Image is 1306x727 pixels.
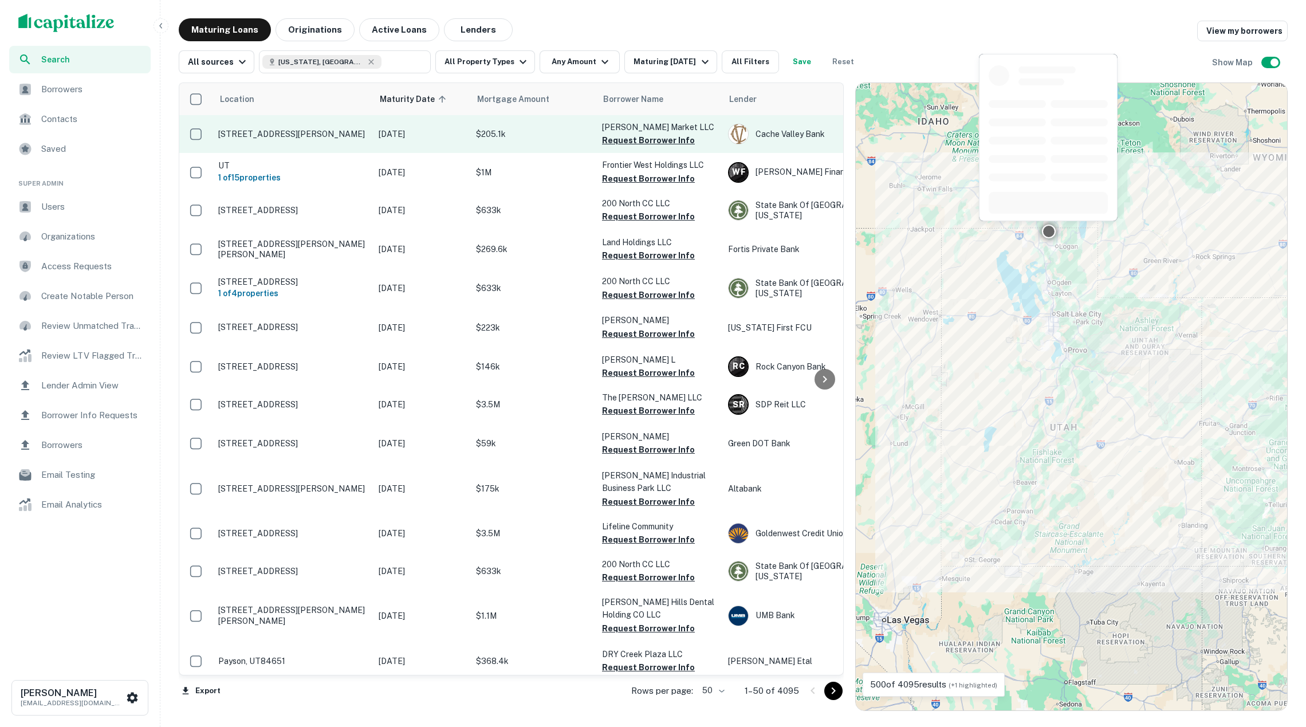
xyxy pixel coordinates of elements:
h6: Show Map [1212,56,1254,69]
iframe: Chat Widget [1249,635,1306,690]
p: $1M [476,166,591,179]
span: Organizations [41,230,144,243]
span: Access Requests [41,260,144,273]
th: Location [213,83,373,115]
p: Payson, UT84651 [218,656,367,666]
p: Fortis Private Bank [728,243,900,256]
button: Request Borrower Info [602,404,695,418]
p: [PERSON_NAME] [602,314,717,327]
span: Lender Admin View [41,379,144,392]
p: R C [733,360,744,372]
p: [PERSON_NAME] Etal [728,655,900,667]
a: Lender Admin View [9,372,151,399]
h6: 1 of 4 properties [218,287,367,300]
a: View my borrowers [1197,21,1288,41]
p: [DATE] [379,204,465,217]
p: [DATE] [379,610,465,622]
img: picture [729,278,748,298]
p: [STREET_ADDRESS][PERSON_NAME] [218,129,367,139]
button: Request Borrower Info [602,571,695,584]
p: $146k [476,360,591,373]
p: S R [733,399,744,411]
button: Request Borrower Info [602,495,695,509]
button: Originations [276,18,355,41]
p: [DATE] [379,565,465,577]
button: All Filters [722,50,779,73]
p: $269.6k [476,243,591,256]
p: [DATE] [379,527,465,540]
p: [DATE] [379,398,465,411]
p: Frontier West Holdings LLC [602,159,717,171]
span: Borrower Info Requests [41,408,144,422]
p: [STREET_ADDRESS][PERSON_NAME][PERSON_NAME] [218,239,367,260]
a: Create Notable Person [9,282,151,310]
span: Borrowers [41,82,144,96]
span: Mortgage Amount [477,92,564,106]
img: picture [729,606,748,626]
p: [STREET_ADDRESS] [218,566,367,576]
div: Search [9,46,151,73]
div: All sources [188,55,249,69]
th: Maturity Date [373,83,470,115]
button: Maturing Loans [179,18,271,41]
button: All sources [179,50,254,73]
button: Request Borrower Info [602,366,695,380]
button: Any Amount [540,50,620,73]
button: Lenders [444,18,513,41]
span: Lender [729,92,757,106]
span: Create Notable Person [41,289,144,303]
p: $3.5M [476,527,591,540]
span: Borrowers [41,438,144,452]
img: picture [729,524,748,543]
li: Super Admin [9,165,151,193]
div: Review LTV Flagged Transactions [9,342,151,370]
span: Saved [41,142,144,156]
p: Lifeline Community [602,520,717,533]
p: 1–50 of 4095 [745,684,799,698]
p: [DATE] [379,360,465,373]
p: W F [732,166,745,178]
button: Maturing [DATE] [624,50,717,73]
p: 200 North CC LLC [602,558,717,571]
div: 0 0 [856,83,1287,710]
p: [PERSON_NAME] Industrial Business Park LLC [602,469,717,494]
th: Lender [722,83,906,115]
button: Request Borrower Info [602,443,695,457]
div: Organizations [9,223,151,250]
button: Export [179,682,223,700]
p: [DATE] [379,655,465,667]
p: $205.1k [476,128,591,140]
p: 200 North CC LLC [602,197,717,210]
button: Active Loans [359,18,439,41]
p: [STREET_ADDRESS][PERSON_NAME] [218,484,367,494]
div: Borrowers [9,76,151,103]
p: $368.4k [476,655,591,667]
button: Request Borrower Info [602,133,695,147]
button: Reset [825,50,862,73]
div: State Bank Of [GEOGRAPHIC_DATA][US_STATE] [728,561,900,581]
div: Email Testing [9,461,151,489]
img: picture [729,124,748,144]
img: picture [729,561,748,581]
a: Users [9,193,151,221]
a: Access Requests [9,253,151,280]
p: [DATE] [379,243,465,256]
a: Contacts [9,105,151,133]
button: Save your search to get updates of matches that match your search criteria. [784,50,820,73]
div: Borrower Info Requests [9,402,151,429]
div: Rock Canyon Bank [728,356,900,377]
span: Location [219,92,254,106]
p: [DATE] [379,321,465,334]
p: $223k [476,321,591,334]
p: [STREET_ADDRESS] [218,322,367,332]
p: [DATE] [379,482,465,495]
p: 200 North CC LLC [602,275,717,288]
button: Go to next page [824,682,843,700]
p: Land Holdings LLC [602,236,717,249]
p: [STREET_ADDRESS] [218,438,367,449]
th: Borrower Name [596,83,722,115]
p: $633k [476,204,591,217]
p: [PERSON_NAME] Hills Dental Holding CO LLC [602,596,717,621]
p: [PERSON_NAME] Market LLC [602,121,717,133]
